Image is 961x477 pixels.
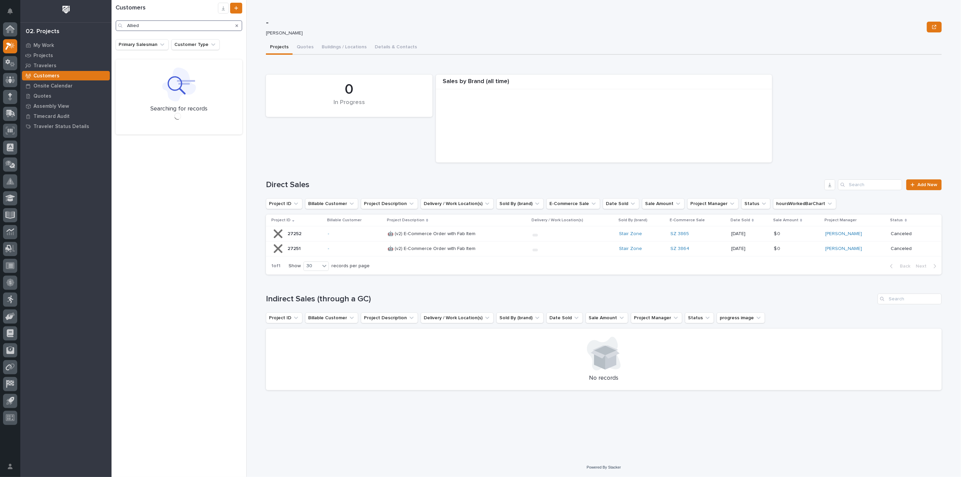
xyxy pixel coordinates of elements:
p: 🤖 (v2) E-Commerce Order with Fab Item [388,245,477,252]
p: Timecard Audit [33,114,70,120]
button: Status [685,312,714,323]
span: Back [896,263,910,269]
img: Workspace Logo [60,3,72,16]
p: Quotes [33,93,51,99]
button: hoursWorkedBarChart [773,198,836,209]
p: Searching for records [150,105,207,113]
p: Delivery / Work Location(s) [532,217,584,224]
p: Billable Customer [327,217,362,224]
p: Projects [33,53,53,59]
div: 30 [304,262,320,270]
a: Customers [20,71,112,81]
button: Delivery / Work Location(s) [421,198,494,209]
p: Customers [33,73,59,79]
a: - [328,246,329,252]
p: - [266,18,924,28]
tr: 2725127251 - 🤖 (v2) E-Commerce Order with Fab Item🤖 (v2) E-Commerce Order with Fab Item Stair Zon... [266,241,942,256]
a: Stair Zone [619,246,642,252]
button: Date Sold [546,312,583,323]
a: - [328,231,329,237]
input: Search [116,20,242,31]
p: No records [274,375,934,382]
a: Assembly View [20,101,112,111]
div: Sales by Brand (all time) [436,78,772,89]
p: Sold By (brand) [618,217,647,224]
p: Assembly View [33,103,69,109]
button: Project ID [266,198,302,209]
a: [PERSON_NAME] [826,231,862,237]
div: Notifications [8,8,17,19]
p: Project Manager [825,217,857,224]
p: [DATE] [731,246,768,252]
button: Details & Contacts [371,41,421,55]
p: Project Description [387,217,424,224]
button: Status [741,198,770,209]
p: Status [890,217,903,224]
a: Projects [20,50,112,60]
button: Next [913,263,942,269]
a: Timecard Audit [20,111,112,121]
a: SZ 3864 [670,246,689,252]
button: progress image [717,312,765,323]
p: 27251 [288,245,302,252]
p: Sale Amount [773,217,798,224]
a: Powered By Stacker [587,465,621,469]
p: records per page [331,263,370,269]
button: Quotes [293,41,318,55]
p: $ 0 [774,245,782,252]
button: Buildings / Locations [318,41,371,55]
p: Onsite Calendar [33,83,73,89]
div: In Progress [277,99,421,113]
button: Date Sold [603,198,639,209]
button: Sale Amount [586,312,628,323]
p: Date Sold [731,217,750,224]
button: Billable Customer [305,198,358,209]
p: [DATE] [731,231,768,237]
p: E-Commerce Sale [670,217,705,224]
button: Primary Salesman [116,39,169,50]
a: Add New [906,179,942,190]
button: Project Manager [631,312,682,323]
a: SZ 3865 [670,231,689,237]
p: My Work [33,43,54,49]
button: Projects [266,41,293,55]
button: Delivery / Work Location(s) [421,312,494,323]
div: 02. Projects [26,28,59,35]
button: Customer Type [171,39,220,50]
input: Search [838,179,902,190]
p: Canceled [891,231,931,237]
p: $ 0 [774,230,782,237]
a: Stair Zone [619,231,642,237]
button: E-Commerce Sale [546,198,600,209]
p: [PERSON_NAME] [266,30,921,36]
p: Canceled [891,246,931,252]
button: Project ID [266,312,302,323]
p: Show [289,263,301,269]
a: Traveler Status Details [20,121,112,131]
p: 27252 [288,230,303,237]
button: Project Description [361,312,418,323]
button: Notifications [3,4,17,18]
button: Sold By (brand) [496,312,544,323]
p: Travelers [33,63,56,69]
button: Sold By (brand) [496,198,544,209]
a: [PERSON_NAME] [826,246,862,252]
a: Onsite Calendar [20,81,112,91]
button: Billable Customer [305,312,358,323]
a: Quotes [20,91,112,101]
button: Project Manager [687,198,739,209]
a: Travelers [20,60,112,71]
h1: Indirect Sales (through a GC) [266,294,875,304]
button: Sale Amount [642,198,685,209]
tr: 2725227252 - 🤖 (v2) E-Commerce Order with Fab Item🤖 (v2) E-Commerce Order with Fab Item Stair Zon... [266,226,942,241]
button: Back [885,263,913,269]
p: 🤖 (v2) E-Commerce Order with Fab Item [388,230,477,237]
a: My Work [20,40,112,50]
button: Project Description [361,198,418,209]
p: Project ID [271,217,291,224]
h1: Direct Sales [266,180,822,190]
input: Search [878,294,942,304]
